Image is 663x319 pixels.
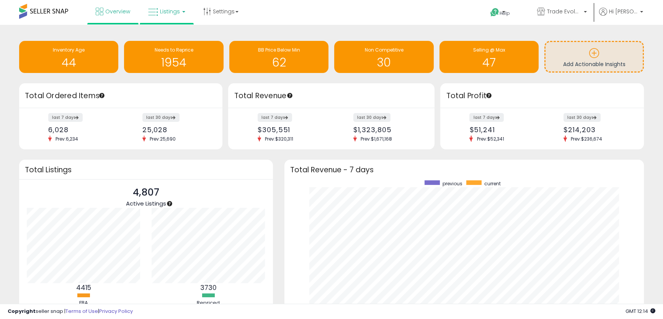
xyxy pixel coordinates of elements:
div: $51,241 [469,126,536,134]
span: BB Price Below Min [258,47,300,53]
a: Needs to Reprice 1954 [124,41,223,73]
span: Hi [PERSON_NAME] [609,8,638,15]
span: Overview [105,8,130,15]
div: Repriced [185,300,231,307]
span: Selling @ Max [473,47,505,53]
span: Prev: $1,671,168 [357,136,396,142]
div: FBA [60,300,106,307]
i: Get Help [490,8,500,17]
label: last 7 days [469,113,504,122]
div: Tooltip anchor [166,200,173,207]
span: Non Competitive [365,47,403,53]
span: Inventory Age [53,47,85,53]
a: Help [484,2,525,25]
span: Prev: 25,690 [146,136,180,142]
div: $305,551 [258,126,326,134]
div: Tooltip anchor [286,92,293,99]
a: BB Price Below Min 62 [229,41,328,73]
h3: Total Profit [446,91,638,101]
h1: 62 [233,56,325,69]
span: Trade Evolution US [547,8,581,15]
label: last 7 days [258,113,292,122]
span: Needs to Reprice [155,47,193,53]
span: previous [443,180,462,187]
a: Terms of Use [65,308,98,315]
a: Hi [PERSON_NAME] [599,8,643,25]
label: last 30 days [353,113,390,122]
h3: Total Ordered Items [25,91,217,101]
b: 4415 [76,283,91,292]
span: 2025-08-15 12:14 GMT [625,308,655,315]
p: 4,807 [126,185,166,200]
div: $1,323,805 [353,126,421,134]
span: Prev: $236,674 [567,136,606,142]
div: 25,028 [142,126,209,134]
h3: Total Revenue [234,91,429,101]
span: Active Listings [126,199,166,207]
h1: 1954 [128,56,219,69]
span: Prev: $320,311 [261,136,297,142]
span: Help [500,10,510,16]
label: last 30 days [142,113,180,122]
div: $214,203 [563,126,630,134]
a: Selling @ Max 47 [439,41,539,73]
span: current [484,180,501,187]
label: last 30 days [563,113,601,122]
div: 6,028 [48,126,115,134]
h3: Total Listings [25,167,267,173]
h3: Total Revenue - 7 days [290,167,639,173]
div: Tooltip anchor [98,92,105,99]
h1: 30 [338,56,429,69]
b: 3730 [200,283,217,292]
span: Add Actionable Insights [563,60,625,68]
h1: 44 [23,56,114,69]
label: last 7 days [48,113,83,122]
a: Inventory Age 44 [19,41,118,73]
span: Prev: $52,341 [473,136,508,142]
div: seller snap | | [8,308,133,315]
span: Listings [160,8,180,15]
a: Non Competitive 30 [334,41,433,73]
a: Privacy Policy [99,308,133,315]
a: Add Actionable Insights [545,42,642,71]
div: Tooltip anchor [485,92,492,99]
h1: 47 [443,56,535,69]
span: Prev: 6,234 [52,136,82,142]
strong: Copyright [8,308,36,315]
